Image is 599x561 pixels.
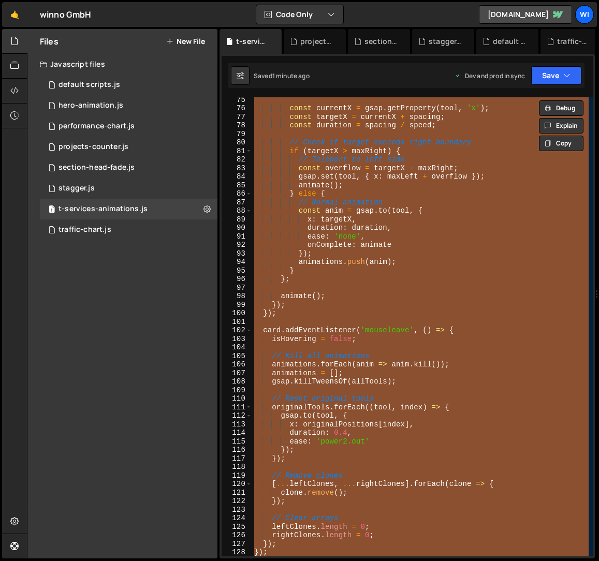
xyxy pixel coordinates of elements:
div: 128 [222,548,252,557]
div: 113 [222,420,252,429]
div: 1 minute ago [272,71,310,80]
div: 17342/48551.js [40,199,217,219]
div: 127 [222,540,252,549]
div: 90 [222,224,252,232]
div: 92 [222,241,252,249]
div: 80 [222,138,252,147]
div: 112 [222,411,252,420]
div: 108 [222,377,252,386]
div: hero-animation.js [59,101,123,110]
div: 102 [222,326,252,335]
div: 124 [222,514,252,523]
button: Save [531,66,581,85]
button: Debug [539,100,583,116]
div: 115 [222,437,252,446]
div: 110 [222,394,252,403]
div: Javascript files [27,54,217,75]
div: performance-chart.js [59,122,135,131]
div: t-services-animations.js [59,204,148,214]
div: 123 [222,506,252,514]
a: [DOMAIN_NAME] [479,5,572,24]
div: 109 [222,386,252,395]
div: 77 [222,113,252,122]
div: 116 [222,446,252,454]
div: 100 [222,309,252,318]
div: 89 [222,215,252,224]
h2: Files [40,36,59,47]
div: 17342/48247.js [40,219,217,240]
div: 82 [222,155,252,164]
div: 122 [222,497,252,506]
div: 118 [222,463,252,471]
div: 121 [222,489,252,497]
div: 17342/48164.js [40,116,217,137]
div: 105 [222,352,252,361]
div: stagger.js [59,184,95,193]
div: projects-counter.js [59,142,128,152]
div: 84 [222,172,252,181]
div: 99 [222,301,252,309]
div: 81 [222,147,252,156]
div: traffic-chart.js [59,225,111,234]
div: 97 [222,284,252,292]
div: 103 [222,335,252,344]
div: default scripts.js [59,80,120,90]
div: 96 [222,275,252,284]
div: 85 [222,181,252,190]
div: 78 [222,121,252,130]
div: 17342/48267.js [40,75,217,95]
div: 79 [222,130,252,139]
div: 104 [222,343,252,352]
div: 126 [222,531,252,540]
div: projects-counter.js [300,36,333,47]
button: New File [166,37,205,46]
div: stagger.js [429,36,462,47]
div: 17342/48395.js [40,137,217,157]
div: section-head-fade.js [59,163,135,172]
div: Saved [254,71,310,80]
div: 91 [222,232,252,241]
div: 94 [222,258,252,267]
div: winno GmbH [40,8,92,21]
div: 87 [222,198,252,207]
a: wi [575,5,594,24]
div: section-head-fade.js [364,36,398,47]
div: 119 [222,471,252,480]
div: Dev and prod in sync [455,71,525,80]
div: 76 [222,104,252,113]
span: 1 [49,206,55,214]
div: 17342/48299.js [40,157,217,178]
div: 93 [222,249,252,258]
div: 107 [222,369,252,378]
div: 117 [222,454,252,463]
div: 98 [222,292,252,301]
div: 17342/48268.js [40,178,217,199]
div: 95 [222,267,252,275]
div: 114 [222,429,252,437]
button: Code Only [256,5,343,24]
div: 111 [222,403,252,412]
div: 101 [222,318,252,327]
div: traffic-chart.js [557,36,590,47]
div: 120 [222,480,252,489]
div: t-services-animations.js [236,36,269,47]
div: 83 [222,164,252,173]
div: 86 [222,189,252,198]
button: Copy [539,136,583,151]
div: default scripts.js [493,36,526,47]
div: 75 [222,96,252,105]
div: 106 [222,360,252,369]
button: Explain [539,118,583,134]
div: 88 [222,206,252,215]
div: 17342/48215.js [40,95,217,116]
a: 🤙 [2,2,27,27]
div: 125 [222,523,252,532]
